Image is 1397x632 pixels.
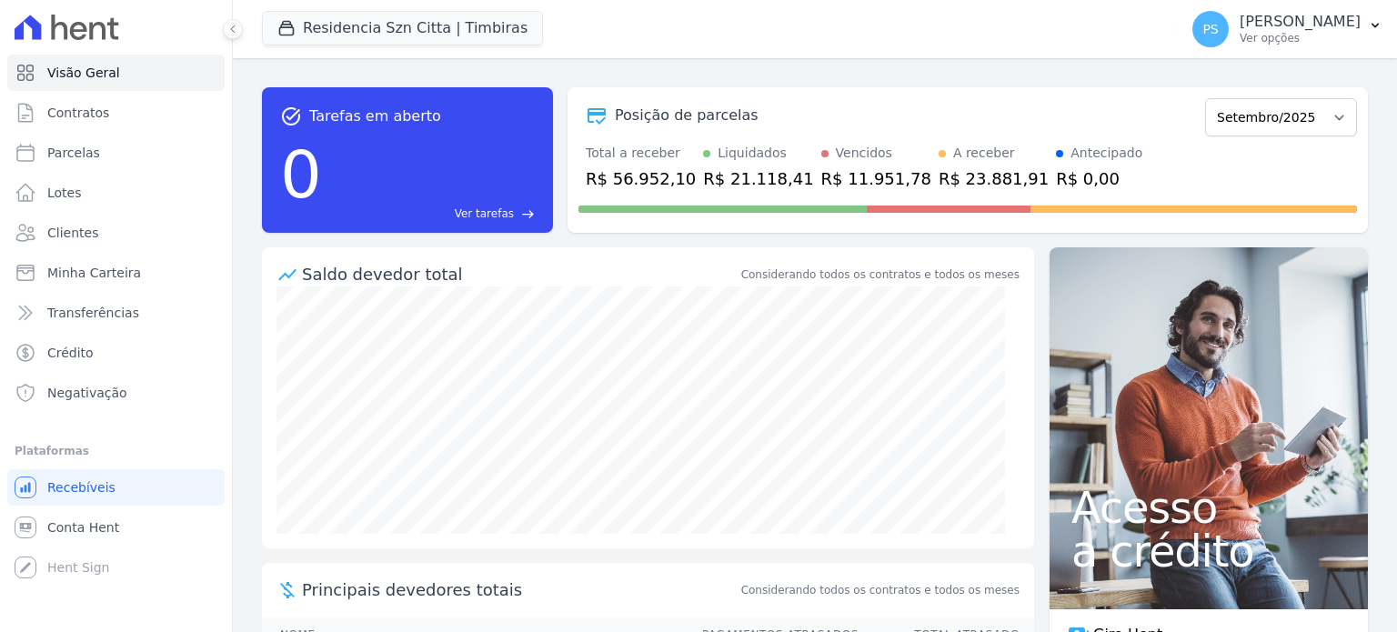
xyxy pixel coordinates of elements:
a: Lotes [7,175,225,211]
span: Clientes [47,224,98,242]
span: Negativação [47,384,127,402]
span: PS [1202,23,1218,35]
a: Ver tarefas east [329,206,535,222]
span: Crédito [47,344,94,362]
span: east [521,207,535,221]
span: a crédito [1071,529,1346,573]
span: Conta Hent [47,518,119,537]
a: Crédito [7,335,225,371]
span: Parcelas [47,144,100,162]
a: Recebíveis [7,469,225,506]
a: Transferências [7,295,225,331]
div: R$ 23.881,91 [939,166,1049,191]
span: Considerando todos os contratos e todos os meses [741,582,1020,598]
span: Visão Geral [47,64,120,82]
div: Liquidados [718,144,787,163]
span: Recebíveis [47,478,116,497]
span: Principais devedores totais [302,577,738,602]
span: Lotes [47,184,82,202]
a: Visão Geral [7,55,225,91]
a: Contratos [7,95,225,131]
button: PS [PERSON_NAME] Ver opções [1178,4,1397,55]
div: Antecipado [1070,144,1142,163]
span: Transferências [47,304,139,322]
div: R$ 21.118,41 [703,166,813,191]
span: Contratos [47,104,109,122]
div: Considerando todos os contratos e todos os meses [741,266,1020,283]
div: Saldo devedor total [302,262,738,286]
div: 0 [280,127,322,222]
div: Posição de parcelas [615,105,759,126]
span: Tarefas em aberto [309,105,441,127]
span: task_alt [280,105,302,127]
a: Clientes [7,215,225,251]
div: Vencidos [836,144,892,163]
button: Residencia Szn Citta | Timbiras [262,11,543,45]
div: R$ 0,00 [1056,166,1142,191]
div: Total a receber [586,144,696,163]
p: [PERSON_NAME] [1240,13,1361,31]
span: Minha Carteira [47,264,141,282]
p: Ver opções [1240,31,1361,45]
a: Minha Carteira [7,255,225,291]
div: R$ 56.952,10 [586,166,696,191]
div: A receber [953,144,1015,163]
a: Parcelas [7,135,225,171]
span: Acesso [1071,486,1346,529]
a: Negativação [7,375,225,411]
a: Conta Hent [7,509,225,546]
span: Ver tarefas [455,206,514,222]
div: R$ 11.951,78 [821,166,931,191]
div: Plataformas [15,440,217,462]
